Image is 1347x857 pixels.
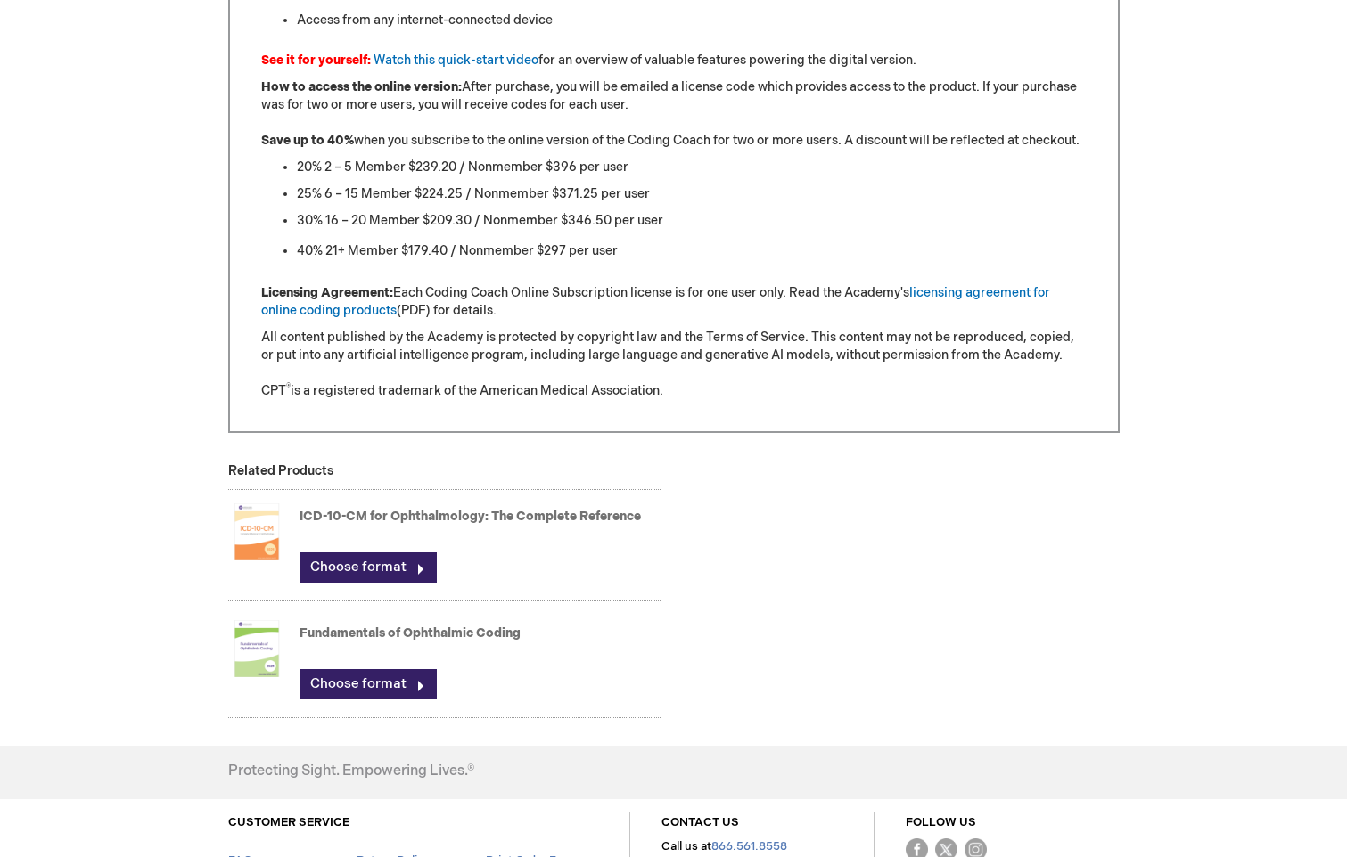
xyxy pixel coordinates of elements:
[228,463,333,478] strong: Related Products
[297,159,1087,176] li: 20% 2 – 5 Member $239.20 / Nonmember $396 per user
[228,496,285,567] img: ICD-10-CM for Ophthalmology: The Complete Reference
[661,815,739,829] a: CONTACT US
[300,669,437,699] a: Choose format
[228,613,285,684] img: Fundamentals of Ophthalmic Coding
[297,12,1087,29] li: Access from any internet-connected device
[297,185,1087,203] li: 25% 6 – 15 Member $224.25 / Nonmember $371.25 per user
[261,78,1087,150] p: After purchase, you will be emailed a license code which provides access to the product. If your ...
[300,552,437,583] a: Choose format
[261,52,1087,69] p: for an overview of valuable features powering the digital version.
[297,212,1087,230] li: 30% 16 – 20 Member $209.30 / Nonmember $346.50 per user
[711,839,787,853] a: 866.561.8558
[297,239,1087,262] li: 40% 21+ Member $179.40 / Nonmember $297 per user
[261,79,462,94] strong: How to access the online version:
[374,53,538,68] a: Watch this quick-start video
[906,815,976,829] a: FOLLOW US
[286,382,291,393] sup: ®
[228,815,349,829] a: CUSTOMER SERVICE
[261,53,371,68] font: See it for yourself:
[300,625,521,641] a: Fundamentals of Ophthalmic Coding
[261,285,1050,318] a: licensing agreement for online coding products
[261,329,1087,400] p: All content published by the Academy is protected by copyright law and the Terms of Service. This...
[261,285,393,300] strong: Licensing Agreement:
[300,509,641,524] a: ICD-10-CM for Ophthalmology: The Complete Reference
[261,133,354,148] strong: Save up to 40%
[261,284,1087,320] p: Each Coding Coach Online Subscription license is for one user only. Read the Academy's (PDF) for ...
[228,763,474,779] h4: Protecting Sight. Empowering Lives.®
